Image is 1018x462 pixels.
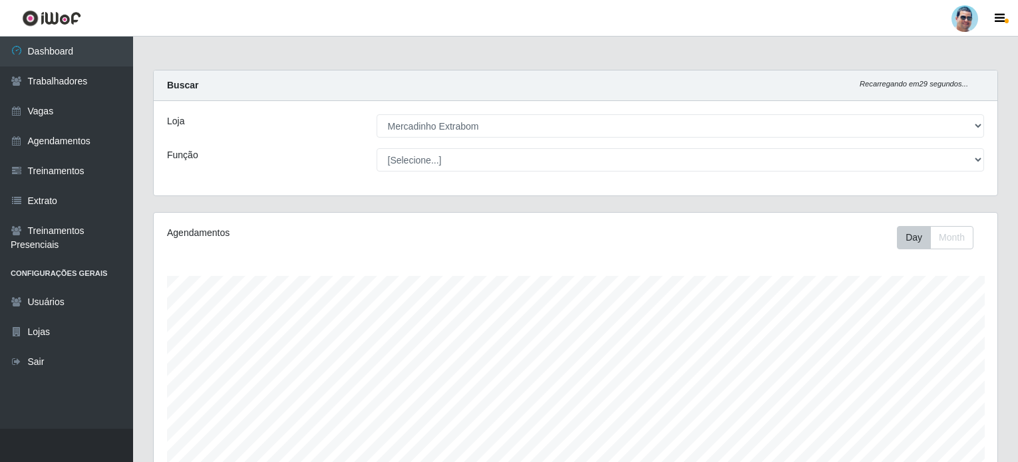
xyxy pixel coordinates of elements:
button: Month [930,226,973,249]
label: Loja [167,114,184,128]
div: Toolbar with button groups [897,226,984,249]
i: Recarregando em 29 segundos... [860,80,968,88]
label: Função [167,148,198,162]
div: First group [897,226,973,249]
button: Day [897,226,931,249]
div: Agendamentos [167,226,496,240]
strong: Buscar [167,80,198,90]
img: CoreUI Logo [22,10,81,27]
